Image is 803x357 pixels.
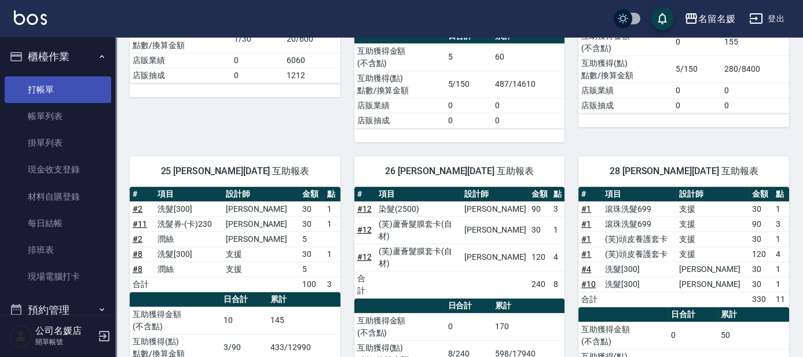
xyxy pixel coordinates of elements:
[773,277,789,292] td: 1
[445,313,492,340] td: 0
[445,113,492,128] td: 0
[155,201,223,216] td: 洗髮[300]
[492,299,564,314] th: 累計
[155,216,223,231] td: 洗髮券-(卡)230
[676,246,749,262] td: 支援
[144,165,327,177] span: 25 [PERSON_NAME][DATE] 互助報表
[324,201,340,216] td: 1
[578,187,789,307] table: a dense table
[324,246,340,262] td: 1
[368,165,551,177] span: 26 [PERSON_NAME][DATE] 互助報表
[718,322,789,349] td: 50
[284,68,340,83] td: 1212
[354,71,445,98] td: 互助獲得(點) 點數/換算金額
[130,187,340,292] table: a dense table
[223,216,299,231] td: [PERSON_NAME]
[749,292,773,307] td: 330
[492,71,564,98] td: 487/14610
[445,299,492,314] th: 日合計
[299,201,324,216] td: 30
[578,14,789,113] table: a dense table
[745,8,789,30] button: 登出
[231,25,284,53] td: 1/30
[749,246,773,262] td: 120
[749,231,773,246] td: 30
[529,271,551,298] td: 240
[5,156,111,183] a: 現金收支登錄
[721,83,789,98] td: 0
[676,216,749,231] td: 支援
[578,98,672,113] td: 店販抽成
[578,83,672,98] td: 店販業績
[299,231,324,246] td: 5
[133,249,142,259] a: #8
[668,307,718,322] th: 日合計
[5,263,111,290] a: 現場電腦打卡
[357,252,372,262] a: #12
[581,204,591,214] a: #1
[673,28,722,56] td: 0
[461,201,529,216] td: [PERSON_NAME]
[223,246,299,262] td: 支援
[5,183,111,210] a: 材料自購登錄
[5,237,111,263] a: 排班表
[231,68,284,83] td: 0
[324,187,340,202] th: 點
[529,244,551,271] td: 120
[492,98,564,113] td: 0
[133,264,142,274] a: #8
[749,216,773,231] td: 90
[5,295,111,325] button: 預約管理
[299,277,324,292] td: 100
[551,216,564,244] td: 1
[267,292,340,307] th: 累計
[492,43,564,71] td: 60
[581,279,596,289] a: #10
[718,307,789,322] th: 累計
[155,246,223,262] td: 洗髮[300]
[130,68,231,83] td: 店販抽成
[445,71,492,98] td: 5/150
[376,201,461,216] td: 染髮(2500)
[354,113,445,128] td: 店販抽成
[357,225,372,234] a: #12
[773,201,789,216] td: 1
[223,187,299,202] th: 設計師
[5,42,111,72] button: 櫃檯作業
[223,201,299,216] td: [PERSON_NAME]
[354,43,445,71] td: 互助獲得金額 (不含點)
[35,325,94,337] h5: 公司名媛店
[773,292,789,307] td: 11
[221,292,268,307] th: 日合計
[673,83,722,98] td: 0
[602,231,676,246] td: (芙)頭皮養護套卡
[5,76,111,103] a: 打帳單
[773,246,789,262] td: 4
[5,103,111,130] a: 帳單列表
[445,98,492,113] td: 0
[354,98,445,113] td: 店販業績
[354,29,565,128] table: a dense table
[357,204,372,214] a: #12
[680,7,740,31] button: 名留名媛
[602,187,676,202] th: 項目
[721,56,789,83] td: 280/8400
[592,165,775,177] span: 28 [PERSON_NAME][DATE] 互助報表
[676,231,749,246] td: 支援
[551,244,564,271] td: 4
[492,113,564,128] td: 0
[749,201,773,216] td: 30
[354,187,376,202] th: #
[155,231,223,246] td: 潤絲
[673,98,722,113] td: 0
[461,216,529,244] td: [PERSON_NAME]
[299,187,324,202] th: 金額
[130,25,231,53] td: 互助獲得(點) 點數/換算金額
[651,7,674,30] button: save
[376,187,461,202] th: 項目
[354,313,445,340] td: 互助獲得金額 (不含點)
[155,262,223,277] td: 潤絲
[676,277,749,292] td: [PERSON_NAME]
[324,216,340,231] td: 1
[461,187,529,202] th: 設計師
